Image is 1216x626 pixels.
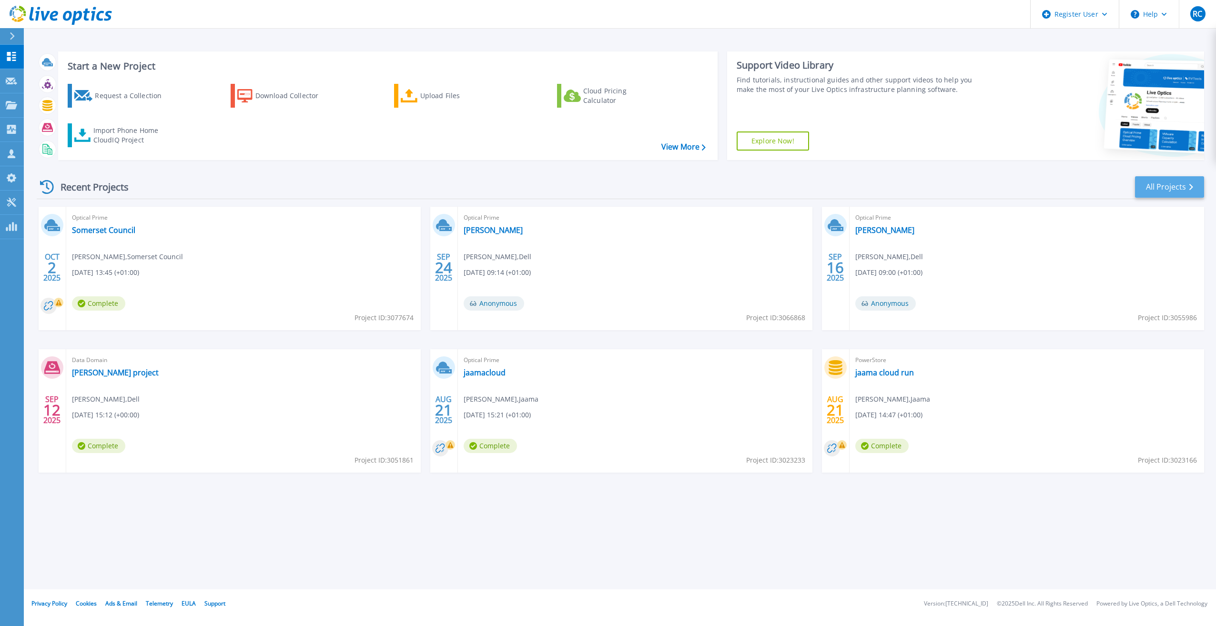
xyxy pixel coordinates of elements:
[557,84,663,108] a: Cloud Pricing Calculator
[72,439,125,453] span: Complete
[464,355,807,365] span: Optical Prime
[72,410,139,420] span: [DATE] 15:12 (+00:00)
[435,406,452,414] span: 21
[72,212,415,223] span: Optical Prime
[827,406,844,414] span: 21
[827,263,844,272] span: 16
[997,601,1088,607] li: © 2025 Dell Inc. All Rights Reserved
[855,394,930,404] span: [PERSON_NAME] , Jaama
[924,601,988,607] li: Version: [TECHNICAL_ID]
[146,599,173,607] a: Telemetry
[43,393,61,427] div: SEP 2025
[737,131,809,151] a: Explore Now!
[855,368,914,377] a: jaama cloud run
[464,368,506,377] a: jaamacloud
[1096,601,1207,607] li: Powered by Live Optics, a Dell Technology
[661,142,706,151] a: View More
[855,410,922,420] span: [DATE] 14:47 (+01:00)
[37,175,142,199] div: Recent Projects
[855,355,1198,365] span: PowerStore
[43,250,61,285] div: OCT 2025
[231,84,337,108] a: Download Collector
[464,252,531,262] span: [PERSON_NAME] , Dell
[72,368,159,377] a: [PERSON_NAME] project
[72,355,415,365] span: Data Domain
[435,263,452,272] span: 24
[31,599,67,607] a: Privacy Policy
[826,393,844,427] div: AUG 2025
[182,599,196,607] a: EULA
[68,84,174,108] a: Request a Collection
[746,313,805,323] span: Project ID: 3066868
[855,439,909,453] span: Complete
[435,250,453,285] div: SEP 2025
[464,296,524,311] span: Anonymous
[255,86,332,105] div: Download Collector
[1138,455,1197,465] span: Project ID: 3023166
[420,86,497,105] div: Upload Files
[737,59,983,71] div: Support Video Library
[855,252,923,262] span: [PERSON_NAME] , Dell
[394,84,500,108] a: Upload Files
[826,250,844,285] div: SEP 2025
[68,61,705,71] h3: Start a New Project
[355,455,414,465] span: Project ID: 3051861
[72,225,135,235] a: Somerset Council
[464,267,531,278] span: [DATE] 09:14 (+01:00)
[855,212,1198,223] span: Optical Prime
[72,394,140,404] span: [PERSON_NAME] , Dell
[76,599,97,607] a: Cookies
[464,225,523,235] a: [PERSON_NAME]
[93,126,168,145] div: Import Phone Home CloudIQ Project
[1193,10,1202,18] span: RC
[464,439,517,453] span: Complete
[855,267,922,278] span: [DATE] 09:00 (+01:00)
[464,410,531,420] span: [DATE] 15:21 (+01:00)
[1138,313,1197,323] span: Project ID: 3055986
[464,212,807,223] span: Optical Prime
[95,86,171,105] div: Request a Collection
[435,393,453,427] div: AUG 2025
[105,599,137,607] a: Ads & Email
[48,263,56,272] span: 2
[464,394,538,404] span: [PERSON_NAME] , Jaama
[737,75,983,94] div: Find tutorials, instructional guides and other support videos to help you make the most of your L...
[204,599,225,607] a: Support
[43,406,61,414] span: 12
[72,267,139,278] span: [DATE] 13:45 (+01:00)
[855,225,914,235] a: [PERSON_NAME]
[1135,176,1204,198] a: All Projects
[746,455,805,465] span: Project ID: 3023233
[72,296,125,311] span: Complete
[355,313,414,323] span: Project ID: 3077674
[855,296,916,311] span: Anonymous
[583,86,659,105] div: Cloud Pricing Calculator
[72,252,183,262] span: [PERSON_NAME] , Somerset Council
